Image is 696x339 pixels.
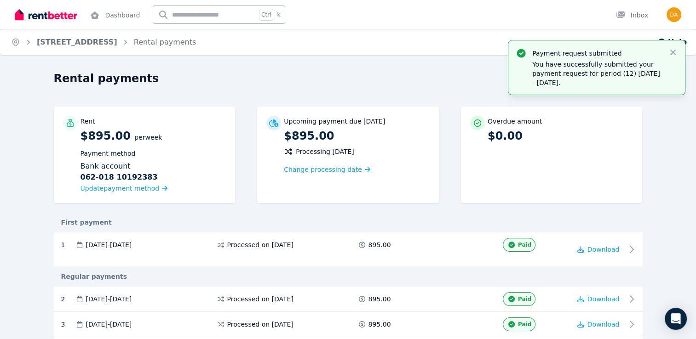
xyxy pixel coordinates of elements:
a: Rental payments [134,38,196,46]
p: Payment method [81,149,226,158]
p: You have successfully submitted your payment request for period (12) [DATE] - [DATE]. [532,60,661,87]
img: DENIS BUROV [667,7,681,22]
span: [DATE] - [DATE] [86,320,132,329]
button: Download [577,245,620,254]
span: Processed on [DATE] [227,320,293,329]
span: [DATE] - [DATE] [86,240,132,249]
span: Download [587,295,620,303]
p: Rent [81,117,95,126]
h1: Rental payments [54,71,159,86]
p: Payment request submitted [532,49,661,58]
span: Paid [518,241,531,249]
div: Bank account [81,161,226,183]
span: Processed on [DATE] [227,294,293,304]
p: $0.00 [488,129,633,143]
span: 895.00 [368,240,391,249]
a: Change processing date [284,165,370,174]
span: Ctrl [259,9,273,21]
div: 1 [61,240,75,249]
span: Change processing date [284,165,362,174]
span: k [277,11,280,18]
span: per Week [134,134,162,141]
span: Update payment method [81,185,160,192]
span: [DATE] - [DATE] [86,294,132,304]
span: 895.00 [368,320,391,329]
div: 2 [61,292,75,306]
span: Paid [518,295,531,303]
span: Download [587,321,620,328]
div: Regular payments [54,272,643,281]
span: 895.00 [368,294,391,304]
b: 062-018 10192383 [81,172,158,183]
div: Open Intercom Messenger [665,308,687,330]
span: Processing [DATE] [296,147,354,156]
p: Upcoming payment due [DATE] [284,117,385,126]
p: $895.00 [284,129,430,143]
p: $895.00 [81,129,226,194]
a: [STREET_ADDRESS] [37,38,117,46]
button: Download [577,294,620,304]
span: Download [587,246,620,253]
span: Paid [518,321,531,328]
button: Download [577,320,620,329]
div: Inbox [616,11,648,20]
div: 3 [61,317,75,331]
p: Overdue amount [488,117,542,126]
img: RentBetter [15,8,77,22]
span: Processed on [DATE] [227,240,293,249]
div: First payment [54,218,643,227]
button: Help [657,37,687,48]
